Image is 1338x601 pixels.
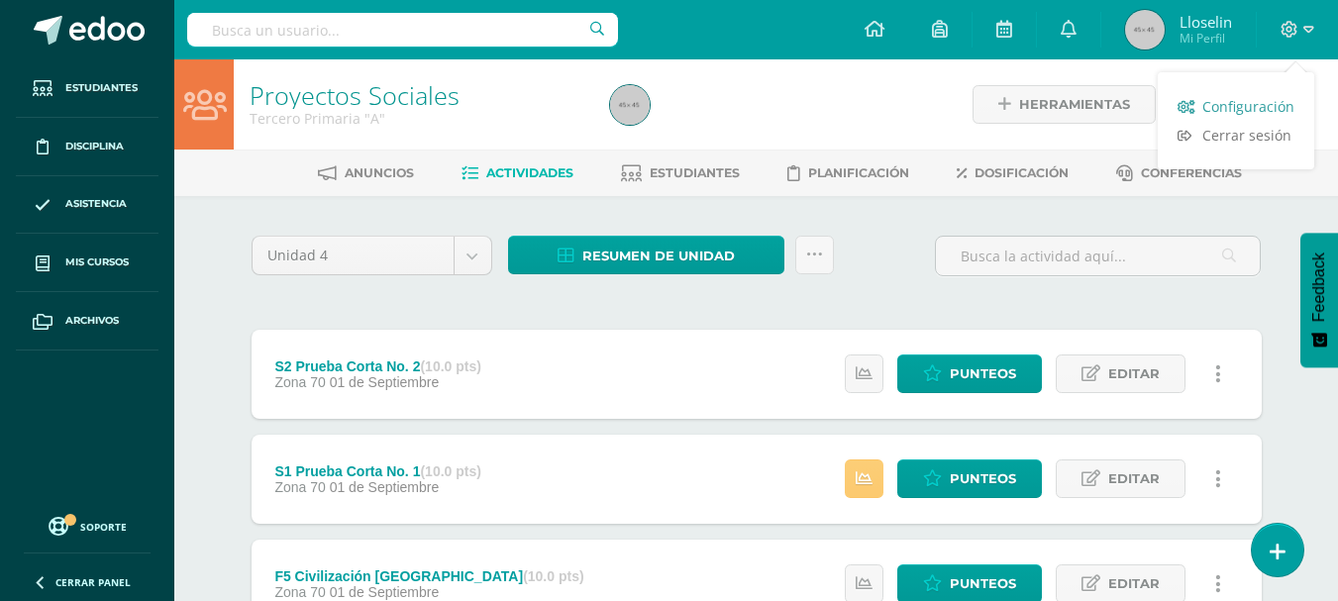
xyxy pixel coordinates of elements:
a: Anuncios [318,157,414,189]
span: Feedback [1310,252,1328,322]
a: Planificación [787,157,909,189]
input: Busca un usuario... [187,13,618,47]
img: 45x45 [610,85,650,125]
a: Resumen de unidad [508,236,784,274]
a: Herramientas [973,85,1156,124]
span: Zona 70 [274,584,325,600]
a: Proyectos Sociales [250,78,460,112]
button: Feedback - Mostrar encuesta [1300,233,1338,367]
div: S2 Prueba Corta No. 2 [274,358,481,374]
span: Lloselin [1180,12,1232,32]
span: Unidad 4 [267,237,439,274]
div: Tercero Primaria 'A' [250,109,586,128]
span: Archivos [65,313,119,329]
h1: Proyectos Sociales [250,81,586,109]
a: Estudiantes [621,157,740,189]
span: Punteos [950,355,1016,392]
a: Dosificación [957,157,1069,189]
a: Cerrar sesión [1158,121,1314,150]
span: Anuncios [345,165,414,180]
span: Editar [1108,460,1160,497]
img: 45x45 [1125,10,1165,50]
span: 01 de Septiembre [330,584,440,600]
span: Zona 70 [274,479,325,495]
a: Punteos [897,354,1042,393]
span: Soporte [80,520,127,534]
span: Configuración [1202,97,1294,116]
span: Estudiantes [65,80,138,96]
span: Disciplina [65,139,124,154]
strong: (10.0 pts) [420,463,480,479]
div: F5 Civilización [GEOGRAPHIC_DATA] [274,568,583,584]
a: Conferencias [1116,157,1242,189]
a: Mis cursos [16,234,158,292]
a: Estudiantes [16,59,158,118]
span: Resumen de unidad [582,238,735,274]
span: Planificación [808,165,909,180]
span: Dosificación [975,165,1069,180]
span: Conferencias [1141,165,1242,180]
span: Herramientas [1019,86,1130,123]
a: Archivos [16,292,158,351]
span: 01 de Septiembre [330,374,440,390]
span: Cerrar sesión [1202,126,1291,145]
span: Editar [1108,355,1160,392]
span: Mi Perfil [1180,30,1232,47]
a: Unidad 4 [253,237,491,274]
strong: (10.0 pts) [523,568,583,584]
span: 01 de Septiembre [330,479,440,495]
a: Punteos [897,459,1042,498]
div: S1 Prueba Corta No. 1 [274,463,481,479]
a: Asistencia [16,176,158,235]
a: Configuración [1158,92,1314,121]
span: Estudiantes [650,165,740,180]
span: Cerrar panel [55,575,131,589]
span: Asistencia [65,196,127,212]
a: Actividades [462,157,573,189]
span: Actividades [486,165,573,180]
span: Punteos [950,460,1016,497]
strong: (10.0 pts) [420,358,480,374]
a: Disciplina [16,118,158,176]
input: Busca la actividad aquí... [936,237,1260,275]
a: Soporte [24,512,151,539]
span: Mis cursos [65,254,129,270]
span: Zona 70 [274,374,325,390]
